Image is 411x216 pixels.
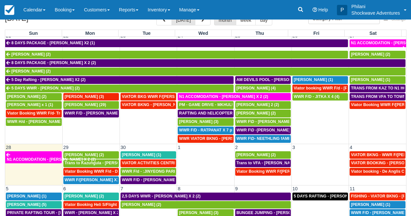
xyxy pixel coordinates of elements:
span: Wed [198,31,208,36]
span: 27 [349,33,355,38]
a: WWR H/d - [PERSON_NAME] X2 (2) [6,118,62,126]
a: WWR F\D- NEETHLING fAMILY X 4 (5) [235,135,291,143]
span: [PERSON_NAME] (1) [294,77,333,82]
span: [PERSON_NAME] (2) [65,194,104,198]
a: WWR F/D - JITKA X 4 (4) [292,93,348,101]
a: 5 DAYS RAFTING - [PERSON_NAME] X 2 (4) [292,193,348,200]
a: [PERSON_NAME] (2) [121,201,291,209]
div: P [337,5,347,15]
a: RAFTING AND hELICOPTER PACKAGE - [PERSON_NAME] X1 (1) [178,110,233,117]
span: [PERSON_NAME] 2 (2) [237,102,279,107]
span: WWR F/D - RATPANAT X 7 plus 1 (8) [179,128,247,132]
a: Viator Booking WWR F/d - Duty [PERSON_NAME] 2 (2) [63,168,119,176]
a: WWR F\D -[PERSON_NAME] X2 (2) [235,127,291,134]
i: Help [313,7,317,12]
span: WWR F/D - [PERSON_NAME] X 1 (1) [122,178,190,182]
span: [PERSON_NAME] (1) [351,77,390,82]
a: [PERSON_NAME] (2) [350,51,405,59]
span: [PERSON_NAME] (2) [11,69,51,74]
button: [DATE] [172,14,195,25]
a: VIATOR BKNG - WWR F/[PERSON_NAME] 3 (3) [350,151,405,159]
span: 5 DAYS WWR - [PERSON_NAME] (2) [11,86,80,90]
span: [PERSON_NAME] (2) [237,153,276,157]
a: [PERSON_NAME] (2) [6,93,62,101]
a: Viator Booking WWR F/[PERSON_NAME] X 2 (2) [235,168,291,176]
span: 21 [5,33,12,38]
a: WWR F/D - RATPANAT X 7 plus 1 (8) [178,127,233,134]
span: Viator Booking WWR F/d - Duty [PERSON_NAME] 2 (2) [65,169,168,174]
a: Trans to Kazungula - [PERSON_NAME] x 1 (2) [63,159,119,167]
button: day [255,14,272,25]
span: PM - GAME DRIVE - MKHULULI MOYO X1 (28) [179,102,265,107]
h2: [DATE] [5,14,87,26]
a: Viator booking - De Anglis Cristiano X1 (1) [350,168,405,176]
span: [PERSON_NAME] (2) [11,52,51,57]
a: VIATOR BOOKING - [PERSON_NAME] 2 (2) [350,159,405,167]
span: Sun [29,31,38,36]
a: Viator booking WWR F/d - [PERSON_NAME] 3 (3) [292,85,348,92]
span: 7 [120,186,124,191]
img: checkfront-main-nav-mini-logo.png [5,5,14,15]
a: 5 Day Rafting - [PERSON_NAME] X2 (2) [5,76,234,84]
span: [PERSON_NAME] (3) [65,94,104,99]
span: AM DEVILS POOL - [PERSON_NAME] X 2 (2) [237,77,320,82]
a: Viator Booking Heli S/Flight - [PERSON_NAME] X 1 (1) [63,201,119,209]
a: [PERSON_NAME] (2) [63,193,119,200]
a: WWR F/D - [PERSON_NAME] X 1 (1) [121,176,176,184]
span: 28 [5,145,12,150]
span: 26 [292,33,298,38]
a: TRANS FROM KAZ TO N1 HOTEL -NTAYLOR [PERSON_NAME] X2 (2) [350,85,405,92]
span: 6 [63,186,67,191]
a: [PERSON_NAME] (2) [5,68,405,75]
span: 2 [235,145,238,150]
span: [PERSON_NAME] (1) [7,194,46,198]
span: [PERSON_NAME] (29) [65,102,106,107]
span: WWR F/d - :JINYEONG PARK X 4 (4) [122,169,190,174]
span: WWR F/[PERSON_NAME] X1 (2) [65,178,125,182]
span: WWR H/d - [PERSON_NAME] X2 (2) [7,119,74,124]
span: WWR F\D - [PERSON_NAME] X 1 (2) [237,119,304,124]
span: WWR F/D - [PERSON_NAME] X 3 (3) [65,111,133,115]
span: Help [318,7,328,12]
span: [PERSON_NAME] (3) [179,210,218,215]
p: Shockwave Adventures [351,10,400,16]
span: 3 [292,145,296,150]
span: Trans to VFA - [PERSON_NAME] X 2 (2) [237,161,311,165]
a: WWR F/D - [PERSON_NAME] X 3 (3) [63,110,119,117]
span: [PERSON_NAME] (2) [237,111,276,115]
a: WWR VIATOR BKNG - [PERSON_NAME] 2 (2) [178,135,233,143]
span: 8 [177,186,181,191]
a: [PERSON_NAME] (1) [350,201,405,209]
span: 2,5 DAYS WWR - [PERSON_NAME] X 2 (2) [122,194,200,198]
a: [PERSON_NAME] x 1 (1) [6,101,62,109]
a: [PERSON_NAME] (2) [63,151,119,159]
span: 5 Day Rafting - [PERSON_NAME] X2 (2) [11,77,85,82]
span: 23 [120,33,126,38]
a: N1 ACCOMODATION - [PERSON_NAME] X 2 (2) [5,151,62,164]
span: [PERSON_NAME] (2) [7,94,46,99]
span: [PERSON_NAME] (4) [237,86,276,90]
a: [PERSON_NAME] (3) [178,118,233,126]
a: N1 ACCOMODATION - [PERSON_NAME] X 2 (2) [350,39,406,47]
a: [PERSON_NAME] (1) [121,151,176,159]
a: Trans to VFA - [PERSON_NAME] X 2 (2) [235,159,291,167]
span: WWR F\D- NEETHLING fAMILY X 4 (5) [237,136,307,141]
button: week [236,14,256,25]
span: [PERSON_NAME] x 1 (1) [7,102,53,107]
span: N1 ACCOMODATION - [PERSON_NAME] X 2 (2) [7,157,96,162]
span: [PERSON_NAME] (3) [179,119,218,124]
span: 22 [63,33,69,38]
a: WWR F\D - [PERSON_NAME] X 1 (2) [235,118,291,126]
span: [PERSON_NAME] (2) [351,52,390,57]
p: Philani [351,3,400,10]
span: 24 [177,33,184,38]
a: FISHING - VIATOR BKNG - [PERSON_NAME] 2 (2) [350,193,405,200]
span: N1 ACCOMODATION - [PERSON_NAME] X 2 (2) [179,94,268,99]
span: Trans to Kazungula - [PERSON_NAME] x 1 (2) [65,161,151,165]
span: VIATOR BKNG - [PERSON_NAME] 2 (2) [122,102,196,107]
span: WWR VIATOR BKNG - [PERSON_NAME] 2 (2) [179,136,264,141]
a: [PERSON_NAME] (5) [6,201,62,209]
span: Fri [314,31,319,36]
a: TRANS FROM VFA TO TOWN HOTYELS - [PERSON_NAME] X 2 (2) [350,93,405,101]
a: Viator Booking WWR F/[PERSON_NAME] (2) [350,101,405,109]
